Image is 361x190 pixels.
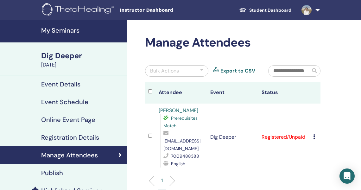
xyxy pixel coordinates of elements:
[41,169,63,177] h4: Publish
[41,134,99,141] h4: Registration Details
[41,61,123,69] div: [DATE]
[339,168,355,184] div: Open Intercom Messenger
[155,82,207,104] th: Attendee
[220,67,255,75] a: Export to CSV
[171,153,199,159] span: 7009488388
[41,27,123,34] h4: My Seminars
[37,50,127,69] a: Dig Deeper[DATE]
[207,82,259,104] th: Event
[41,116,95,123] h4: Online Event Page
[41,98,88,106] h4: Event Schedule
[239,7,247,13] img: graduation-cap-white.svg
[258,82,310,104] th: Status
[161,177,163,184] p: 1
[171,161,185,167] span: English
[145,35,320,50] h2: Manage Attendees
[234,4,296,16] a: Student Dashboard
[41,50,123,61] div: Dig Deeper
[41,151,98,159] h4: Manage Attendees
[41,80,80,88] h4: Event Details
[207,104,259,171] td: Dig Deeper
[42,3,116,17] img: logo.png
[159,107,198,114] a: [PERSON_NAME]
[301,5,312,15] img: default.jpg
[163,138,200,151] span: [EMAIL_ADDRESS][DOMAIN_NAME]
[120,7,215,14] span: Instructor Dashboard
[150,67,179,75] div: Bulk Actions
[163,115,198,129] span: Prerequisites Match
